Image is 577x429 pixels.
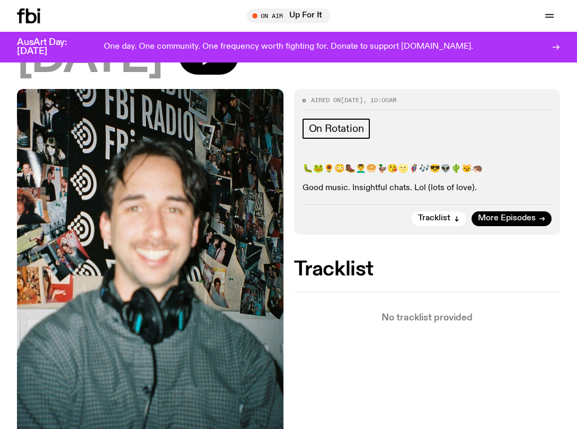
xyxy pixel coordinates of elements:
[247,8,331,23] button: On AirUp For It
[303,164,552,174] p: 🐛🐸🌻😳🥾💆‍♂️🥯🦆😘🌝🦸🎶😎👽🌵😼🦔
[294,260,561,279] h2: Tracklist
[311,96,341,104] span: Aired on
[341,96,363,104] span: [DATE]
[294,314,561,323] p: No tracklist provided
[363,96,396,104] span: , 10:00am
[303,119,370,139] a: On Rotation
[412,211,466,226] button: Tracklist
[17,38,85,56] h3: AusArt Day: [DATE]
[104,42,473,52] p: One day. One community. One frequency worth fighting for. Donate to support [DOMAIN_NAME].
[309,123,364,135] span: On Rotation
[303,183,552,193] p: Good music. Insightful chats. Lol (lots of love).
[478,215,536,222] span: More Episodes
[418,215,450,222] span: Tracklist
[17,38,162,81] span: [DATE]
[472,211,552,226] a: More Episodes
